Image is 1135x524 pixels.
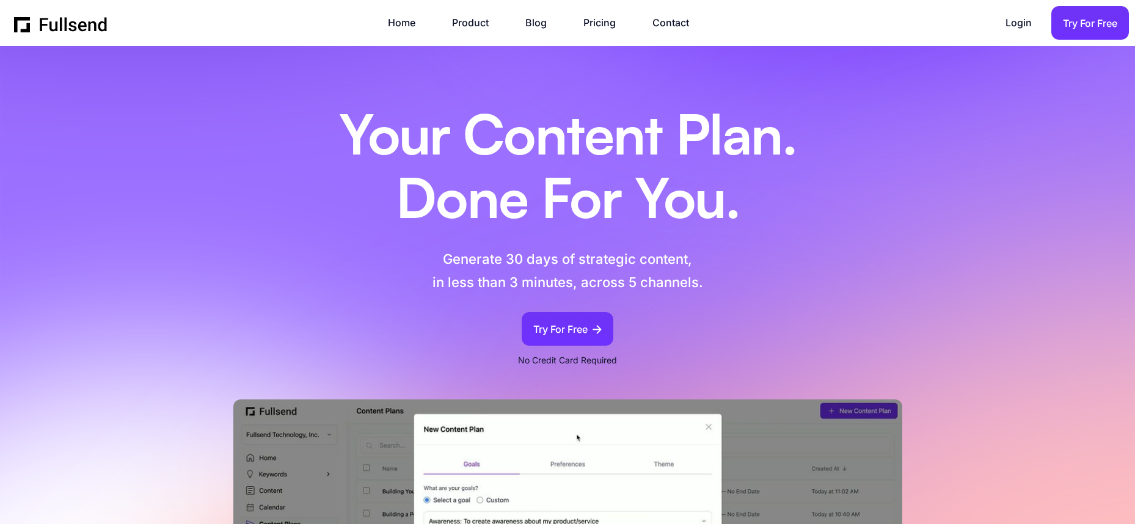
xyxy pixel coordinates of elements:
[308,107,827,233] h1: Your Content Plan. Done For You.
[1074,463,1120,509] iframe: Drift Widget Chat Controller
[522,312,613,346] a: Try For Free
[14,14,108,32] a: home
[368,248,767,294] p: Generate 30 days of strategic content, in less than 3 minutes, across 5 channels.
[1051,6,1129,40] a: Try For Free
[452,15,501,31] a: Product
[1005,15,1044,31] a: Login
[652,15,701,31] a: Contact
[533,321,588,338] div: Try For Free
[518,353,617,368] p: No Credit Card Required
[1063,15,1117,32] div: Try For Free
[388,15,428,31] a: Home
[525,15,559,31] a: Blog
[583,15,628,31] a: Pricing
